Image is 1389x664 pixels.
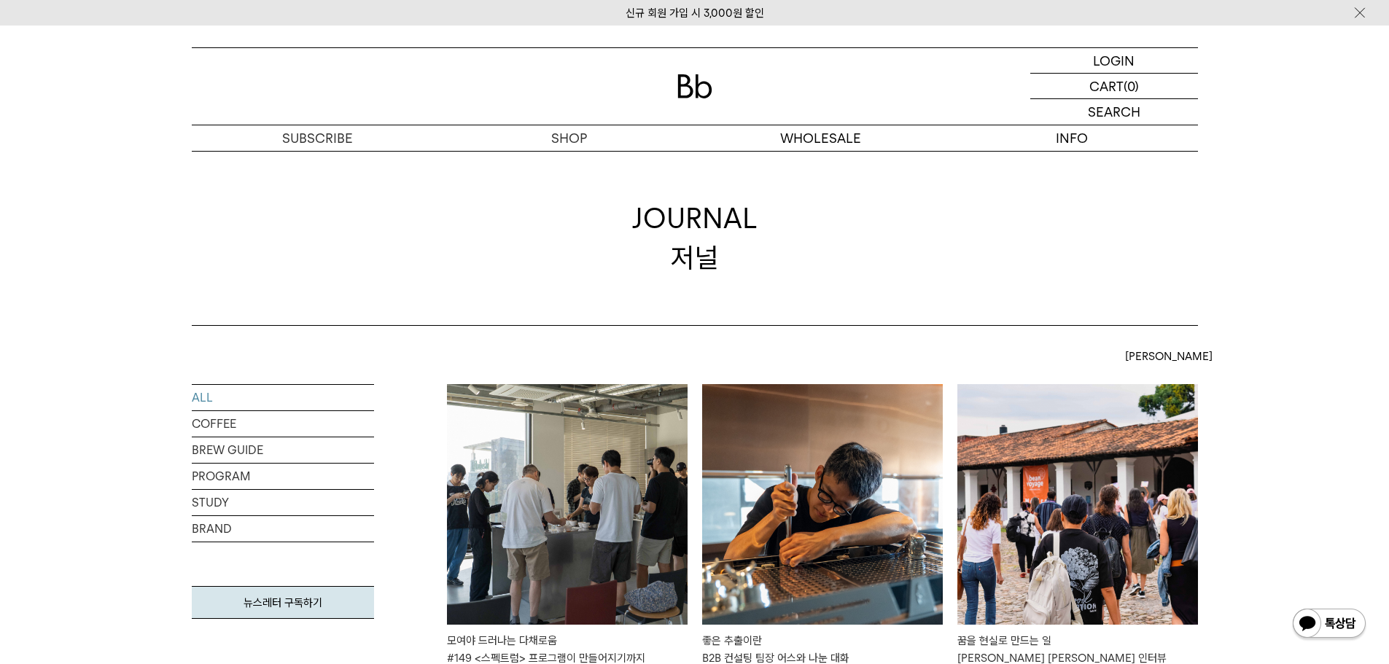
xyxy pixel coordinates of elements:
[192,464,374,489] a: PROGRAM
[443,125,695,151] a: SHOP
[677,74,712,98] img: 로고
[626,7,764,20] a: 신규 회원 가입 시 3,000원 할인
[632,199,758,276] div: JOURNAL 저널
[192,586,374,619] a: 뉴스레터 구독하기
[702,384,943,625] img: 좋은 추출이란B2B 컨설팅 팀장 어스와 나눈 대화
[192,411,374,437] a: COFFEE
[1124,74,1139,98] p: (0)
[192,385,374,410] a: ALL
[1030,74,1198,99] a: CART (0)
[1125,348,1213,365] span: [PERSON_NAME]
[1088,99,1140,125] p: SEARCH
[192,125,443,151] a: SUBSCRIBE
[1089,74,1124,98] p: CART
[1291,607,1367,642] img: 카카오톡 채널 1:1 채팅 버튼
[695,125,946,151] p: WHOLESALE
[192,437,374,463] a: BREW GUIDE
[1093,48,1135,73] p: LOGIN
[957,384,1198,625] img: 꿈을 현실로 만드는 일빈보야지 탁승희 대표 인터뷰
[946,125,1198,151] p: INFO
[447,384,688,625] img: 모여야 드러나는 다채로움#149 <스펙트럼> 프로그램이 만들어지기까지
[192,516,374,542] a: BRAND
[1030,48,1198,74] a: LOGIN
[192,490,374,515] a: STUDY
